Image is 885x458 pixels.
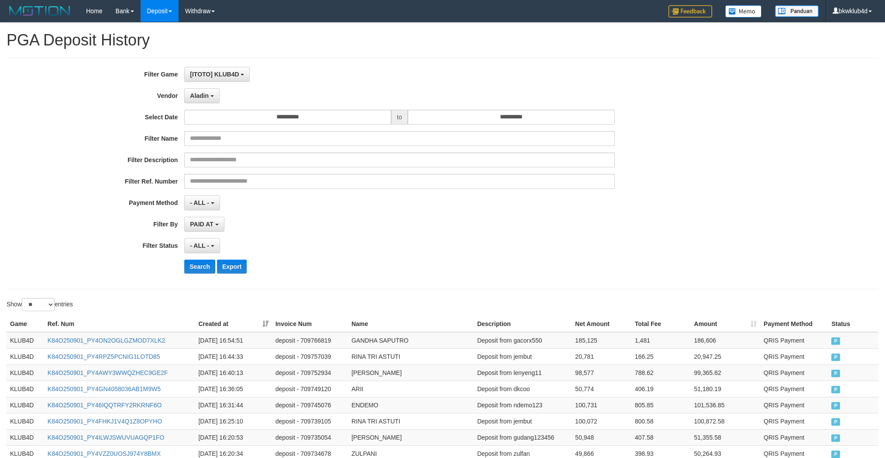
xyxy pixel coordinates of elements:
td: KLUB4D [7,397,44,413]
a: K84O250901_PY4VZZ0UOSJ974Y8BMX [48,450,161,457]
td: 98,577 [572,364,631,381]
th: Description [474,316,572,332]
td: QRIS Payment [760,364,828,381]
td: deposit - 709749120 [272,381,348,397]
td: deposit - 709745076 [272,397,348,413]
td: 101,536.85 [691,397,761,413]
span: PAID [831,451,840,458]
th: Total Fee [631,316,691,332]
td: 805.85 [631,397,691,413]
span: to [391,110,408,125]
td: QRIS Payment [760,429,828,445]
a: K84O250901_PY46IQQTRFY2RKRNF6O [48,402,162,409]
th: Created at: activate to sort column ascending [195,316,272,332]
td: RINA TRI ASTUTI [348,413,474,429]
td: 50,774 [572,381,631,397]
td: [DATE] 16:36:05 [195,381,272,397]
td: [DATE] 16:40:13 [195,364,272,381]
td: [DATE] 16:25:10 [195,413,272,429]
select: Showentries [22,298,55,311]
td: Deposit from ndemo123 [474,397,572,413]
td: deposit - 709766819 [272,332,348,349]
td: QRIS Payment [760,413,828,429]
button: - ALL - [184,195,220,210]
label: Show entries [7,298,73,311]
td: 406.19 [631,381,691,397]
td: 800.58 [631,413,691,429]
td: QRIS Payment [760,348,828,364]
img: MOTION_logo.png [7,4,73,17]
img: Button%20Memo.svg [725,5,762,17]
td: [DATE] 16:44:33 [195,348,272,364]
a: K84O250901_PY4GN4058036AB1M9W5 [48,385,161,392]
td: KLUB4D [7,381,44,397]
td: [PERSON_NAME] [348,429,474,445]
td: deposit - 709735054 [272,429,348,445]
a: K84O250901_PY4FHKJ1V4Q1Z8OPYHO [48,418,162,425]
h1: PGA Deposit History [7,31,878,49]
td: 51,180.19 [691,381,761,397]
span: - ALL - [190,242,209,249]
td: Deposit from dkcoo [474,381,572,397]
span: PAID [831,434,840,442]
button: PAID AT [184,217,224,232]
td: 51,355.58 [691,429,761,445]
button: Aladin [184,88,220,103]
td: 100,072 [572,413,631,429]
td: RINA TRI ASTUTI [348,348,474,364]
span: PAID [831,354,840,361]
td: QRIS Payment [760,397,828,413]
th: Ref. Num [44,316,195,332]
td: ENDEMO [348,397,474,413]
td: 99,365.62 [691,364,761,381]
span: Aladin [190,92,209,99]
td: KLUB4D [7,348,44,364]
td: 100,731 [572,397,631,413]
a: K84O250901_PY4AWY3WWQZHEC9GE2F [48,369,168,376]
td: 20,947.25 [691,348,761,364]
td: deposit - 709739105 [272,413,348,429]
td: QRIS Payment [760,381,828,397]
span: PAID [831,370,840,377]
th: Payment Method [760,316,828,332]
span: [ITOTO] KLUB4D [190,71,239,78]
span: - ALL - [190,199,209,206]
td: 166.25 [631,348,691,364]
th: Game [7,316,44,332]
a: K84O250901_PY4ON2OGLGZMOD7XLK2 [48,337,165,344]
td: 407.58 [631,429,691,445]
td: KLUB4D [7,332,44,349]
td: Deposit from gudang123456 [474,429,572,445]
span: PAID AT [190,221,213,228]
td: 50,948 [572,429,631,445]
td: Deposit from lenyeng11 [474,364,572,381]
td: 186,606 [691,332,761,349]
td: [DATE] 16:31:44 [195,397,272,413]
td: QRIS Payment [760,332,828,349]
td: Deposit from jembut [474,413,572,429]
a: K84O250901_PY4ILWJSWUVUAGQP1FO [48,434,164,441]
td: [DATE] 16:20:53 [195,429,272,445]
button: [ITOTO] KLUB4D [184,67,250,82]
span: PAID [831,402,840,409]
td: KLUB4D [7,364,44,381]
th: Status [828,316,878,332]
td: GANDHA SAPUTRO [348,332,474,349]
a: K84O250901_PY4RPZ5PCNIG1LOTD85 [48,353,160,360]
td: [DATE] 16:54:51 [195,332,272,349]
td: KLUB4D [7,413,44,429]
td: Deposit from jembut [474,348,572,364]
td: 100,872.58 [691,413,761,429]
img: Feedback.jpg [668,5,712,17]
td: 788.62 [631,364,691,381]
td: ARII [348,381,474,397]
button: Search [184,260,215,274]
img: panduan.png [775,5,819,17]
td: 20,781 [572,348,631,364]
span: PAID [831,386,840,393]
button: - ALL - [184,238,220,253]
td: 185,125 [572,332,631,349]
th: Amount: activate to sort column ascending [691,316,761,332]
td: deposit - 709752934 [272,364,348,381]
th: Invoice Num [272,316,348,332]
